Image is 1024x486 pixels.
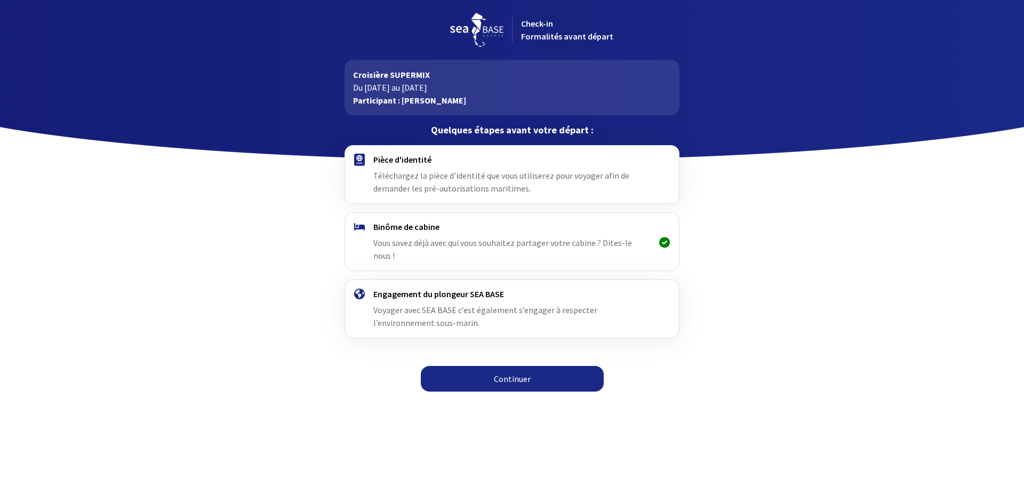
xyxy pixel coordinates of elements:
a: Continuer [421,366,604,392]
img: passport.svg [354,154,365,166]
h4: Binôme de cabine [373,221,650,232]
p: Croisière SUPERMIX [353,68,670,81]
span: Voyager avec SEA BASE c’est également s’engager à respecter l’environnement sous-marin. [373,305,597,328]
p: Participant : [PERSON_NAME] [353,94,670,107]
span: Téléchargez la pièce d'identité que vous utiliserez pour voyager afin de demander les pré-autoris... [373,170,629,194]
span: Check-in Formalités avant départ [521,18,613,42]
img: binome.svg [354,223,365,230]
h4: Engagement du plongeur SEA BASE [373,289,650,299]
span: Vous savez déjà avec qui vous souhaitez partager votre cabine ? Dites-le nous ! [373,237,632,261]
p: Quelques étapes avant votre départ : [345,124,679,137]
img: logo_seabase.svg [450,13,503,47]
img: engagement.svg [354,289,365,299]
p: Du [DATE] au [DATE] [353,81,670,94]
h4: Pièce d'identité [373,154,650,165]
